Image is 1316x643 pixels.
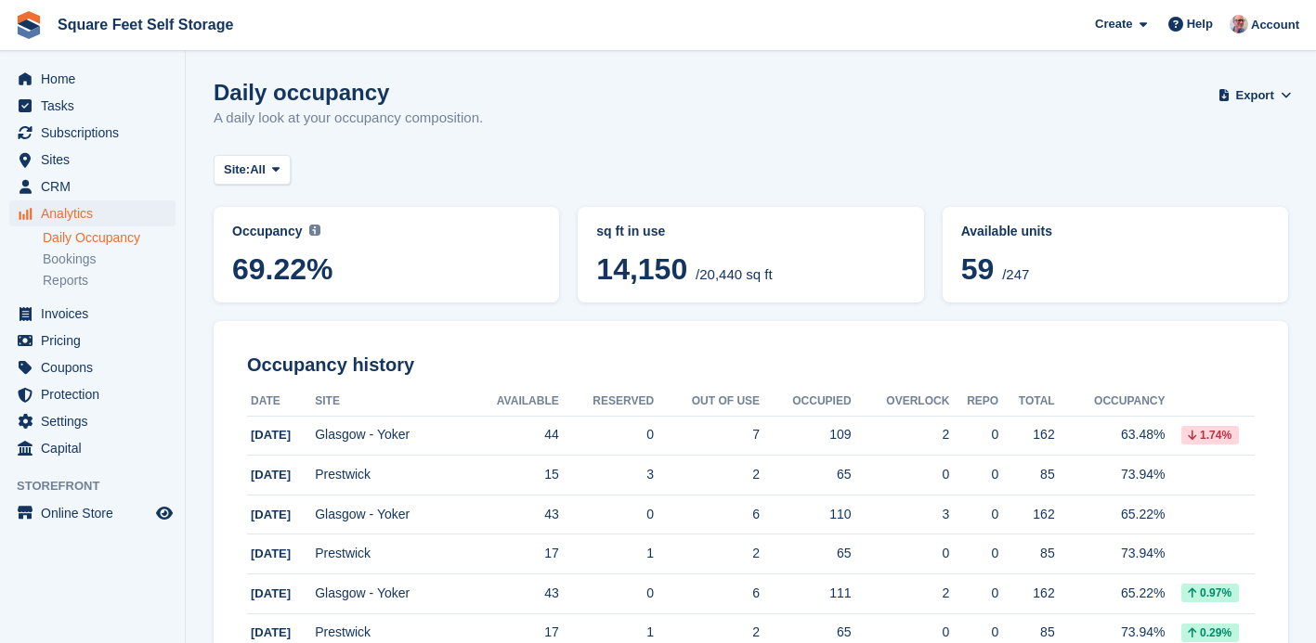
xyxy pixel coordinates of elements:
[251,586,291,600] span: [DATE]
[559,534,654,574] td: 1
[232,224,302,238] span: Occupancy
[559,574,654,614] td: 0
[1181,624,1239,642] div: 0.29%
[961,222,1270,241] abbr: Current percentage of units occupied or overlocked
[315,495,463,534] td: Glasgow - Yoker
[654,456,760,495] td: 2
[153,502,176,524] a: Preview store
[852,505,950,524] div: 3
[41,120,152,146] span: Subscriptions
[596,224,665,238] span: sq ft in use
[998,416,1054,456] td: 162
[41,66,152,92] span: Home
[852,387,950,417] th: Overlock
[50,9,241,40] a: Square Feet Self Storage
[9,301,176,327] a: menu
[949,425,998,444] div: 0
[9,354,176,380] a: menu
[1055,387,1166,417] th: Occupancy
[251,428,291,442] span: [DATE]
[463,534,559,574] td: 17
[760,505,851,524] div: 110
[998,534,1054,574] td: 85
[247,354,1255,376] h2: Occupancy history
[760,465,851,484] div: 65
[1095,15,1132,33] span: Create
[463,574,559,614] td: 43
[463,416,559,456] td: 44
[1181,584,1239,602] div: 0.97%
[224,161,250,179] span: Site:
[1236,86,1274,105] span: Export
[247,387,315,417] th: Date
[1230,15,1248,33] img: David Greer
[1055,416,1166,456] td: 63.48%
[760,623,851,642] div: 65
[696,266,773,282] span: /20,440 sq ft
[596,222,905,241] abbr: Current breakdown of %{unit} occupied
[9,120,176,146] a: menu
[1055,456,1166,495] td: 73.94%
[41,354,152,380] span: Coupons
[961,224,1052,238] span: Available units
[251,625,291,639] span: [DATE]
[251,468,291,482] span: [DATE]
[315,534,463,574] td: Prestwick
[41,93,152,119] span: Tasks
[760,584,851,603] div: 111
[9,328,176,354] a: menu
[9,93,176,119] a: menu
[1055,574,1166,614] td: 65.22%
[949,623,998,642] div: 0
[998,574,1054,614] td: 162
[15,11,43,39] img: stora-icon-8386f47178a22dfd0bd8f6a31ec36ba5ce8667c1dd55bd0f319d3a0aa187defe.svg
[232,252,541,286] span: 69.22%
[998,456,1054,495] td: 85
[17,477,185,495] span: Storefront
[852,623,950,642] div: 0
[760,387,851,417] th: Occupied
[998,387,1054,417] th: Total
[214,108,483,129] p: A daily look at your occupancy composition.
[559,495,654,534] td: 0
[760,544,851,563] div: 65
[1221,80,1288,110] button: Export
[463,495,559,534] td: 43
[43,272,176,289] a: Reports
[232,222,541,241] abbr: Current percentage of sq ft occupied
[9,174,176,199] a: menu
[1055,495,1166,534] td: 65.22%
[654,534,760,574] td: 2
[949,544,998,563] div: 0
[949,584,998,603] div: 0
[41,200,152,226] span: Analytics
[9,147,176,173] a: menu
[654,387,760,417] th: Out of Use
[852,425,950,444] div: 2
[9,408,176,434] a: menu
[654,574,760,614] td: 6
[949,505,998,524] div: 0
[463,387,559,417] th: Available
[9,66,176,92] a: menu
[251,547,291,560] span: [DATE]
[654,416,760,456] td: 7
[214,80,483,105] h1: Daily occupancy
[559,416,654,456] td: 0
[315,416,463,456] td: Glasgow - Yoker
[1055,534,1166,574] td: 73.94%
[9,200,176,226] a: menu
[852,584,950,603] div: 2
[596,252,687,286] span: 14,150
[1251,16,1299,34] span: Account
[41,408,152,434] span: Settings
[41,435,152,461] span: Capital
[463,456,559,495] td: 15
[559,387,654,417] th: Reserved
[41,147,152,173] span: Sites
[41,381,152,407] span: Protection
[654,495,760,534] td: 6
[250,161,266,179] span: All
[998,495,1054,534] td: 162
[1187,15,1213,33] span: Help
